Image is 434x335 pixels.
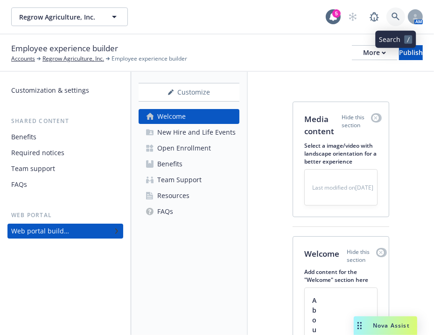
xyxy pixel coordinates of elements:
[11,161,55,176] div: Team support
[365,7,384,26] a: Report a Bug
[139,141,239,156] a: Open Enrollment
[19,12,100,22] span: Regrow Agriculture, Inc.
[354,316,417,335] button: Nova Assist
[342,113,367,138] p: Hide this section
[11,42,118,55] span: Employee experience builder
[332,7,341,15] div: 5
[7,83,123,98] a: Customization & settings
[11,130,36,144] div: Benefits
[7,145,123,160] a: Required notices
[157,109,186,124] div: Welcome
[7,130,123,144] a: Benefits
[304,248,339,264] p: Welcome
[139,172,239,187] a: Team Support
[312,184,373,191] span: Last modified on [DATE]
[7,224,123,239] a: Web portal builder
[157,172,202,187] div: Team Support
[11,177,27,192] div: FAQs
[347,248,372,264] p: Hide this section
[157,157,182,171] div: Benefits
[157,188,189,203] div: Resources
[11,55,35,63] a: Accounts
[399,45,423,60] button: Publish
[343,7,362,26] a: Start snowing
[157,125,236,140] div: New Hire and Life Events
[304,113,334,138] p: Media content
[11,145,64,160] div: Required notices
[7,177,123,192] a: FAQs
[352,45,397,60] button: More
[139,83,239,102] button: Customize
[42,55,104,63] a: Regrow Agriculture, Inc.
[139,157,239,171] a: Benefits
[11,224,69,239] div: Web portal builder
[354,316,365,335] div: Drag to move
[11,83,89,98] div: Customization & settings
[139,204,239,219] a: FAQs
[363,46,386,60] div: More
[399,46,423,60] div: Publish
[139,188,239,203] a: Resources
[157,204,173,219] div: FAQs
[373,321,410,329] span: Nova Assist
[7,161,123,176] a: Team support
[139,109,239,124] a: Welcome
[304,142,378,165] p: Select a image/video with landscape orientation for a better experience
[386,7,405,26] a: Search
[139,125,239,140] a: New Hire and Life Events
[304,268,378,284] p: Add content for the "Welcome" section here
[7,116,123,126] div: Shared content
[157,141,211,156] div: Open Enrollment
[11,7,128,26] button: Regrow Agriculture, Inc.
[139,83,239,101] div: Customize
[7,211,123,220] div: Web portal
[112,55,187,63] span: Employee experience builder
